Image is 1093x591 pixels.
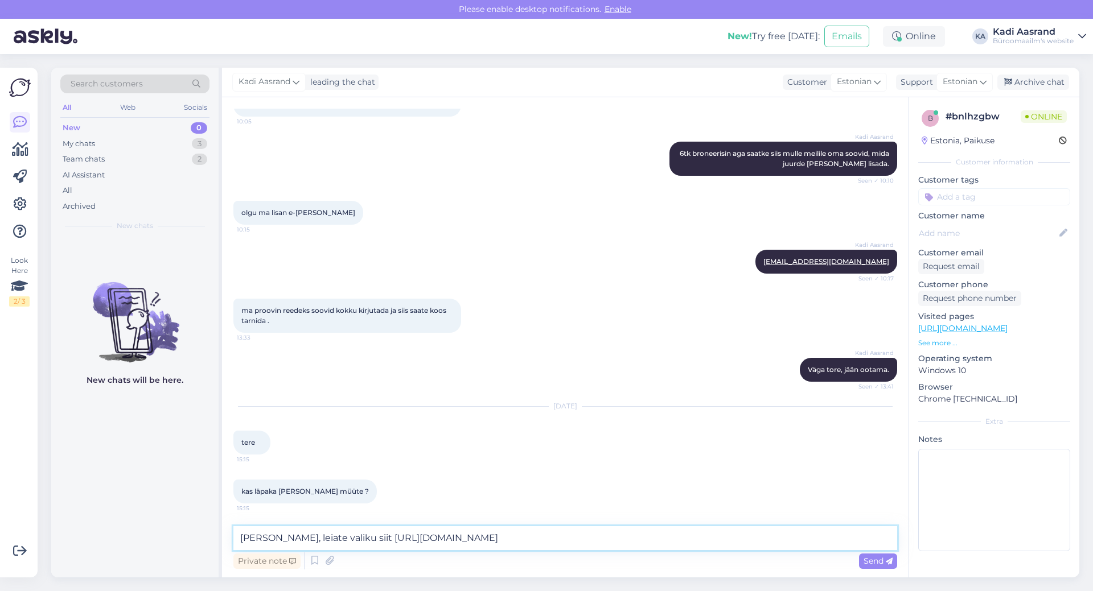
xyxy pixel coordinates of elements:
p: Customer tags [918,174,1070,186]
span: Seen ✓ 13:41 [851,382,894,391]
span: Kadi Aasrand [851,349,894,357]
p: New chats will be here. [87,374,183,386]
div: Support [896,76,933,88]
button: Emails [824,26,869,47]
p: See more ... [918,338,1070,348]
div: Archive chat [997,75,1069,90]
div: leading the chat [306,76,375,88]
p: Windows 10 [918,365,1070,377]
div: Request phone number [918,291,1021,306]
p: Notes [918,433,1070,445]
p: Customer email [918,247,1070,259]
span: Online [1021,110,1067,123]
p: Customer phone [918,279,1070,291]
span: Estonian [837,76,872,88]
div: KA [972,28,988,44]
span: Kadi Aasrand [851,241,894,249]
span: Enable [601,4,635,14]
div: Estonia, Paikuse [922,135,995,147]
div: Online [883,26,945,47]
span: Send [864,556,893,566]
div: Look Here [9,255,30,307]
span: 15:15 [237,455,280,464]
div: 3 [192,138,207,150]
div: AI Assistant [63,170,105,181]
p: Operating system [918,353,1070,365]
div: Kadi Aasrand [993,27,1074,36]
textarea: [PERSON_NAME], leiate valiku siit [URL][DOMAIN_NAME] [233,526,897,550]
a: Kadi AasrandBüroomaailm's website [993,27,1086,46]
span: kas läpaka [PERSON_NAME] müüte ? [241,487,369,495]
div: All [63,185,72,196]
div: Customer [783,76,827,88]
span: Search customers [71,78,143,90]
span: Seen ✓ 10:10 [851,176,894,185]
p: Visited pages [918,311,1070,323]
span: Kadi Aasrand [239,76,290,88]
span: tere [241,438,255,447]
div: Archived [63,201,96,212]
span: 15:15 [237,504,280,513]
span: Väga tore, jään ootama. [808,365,889,374]
div: Büroomaailm's website [993,36,1074,46]
div: New [63,122,80,134]
span: Seen ✓ 10:17 [851,274,894,283]
div: Socials [182,100,209,115]
span: 10:05 [237,117,280,126]
span: Kadi Aasrand [851,133,894,141]
div: 0 [191,122,207,134]
span: New chats [117,221,153,231]
span: Estonian [943,76,977,88]
input: Add name [919,227,1057,239]
a: [URL][DOMAIN_NAME] [918,323,1008,333]
p: Customer name [918,210,1070,222]
span: ma proovin reedeks soovid kokku kirjutada ja siis saate koos tarnida . [241,306,448,325]
img: Askly Logo [9,77,31,98]
div: Web [118,100,138,115]
div: Extra [918,416,1070,427]
input: Add a tag [918,188,1070,205]
span: b [928,114,933,122]
b: New! [728,31,752,42]
span: 10:15 [237,225,280,234]
div: Customer information [918,157,1070,167]
div: Try free [DATE]: [728,30,820,43]
div: 2 / 3 [9,296,30,307]
span: 13:33 [237,333,280,342]
span: 6tk broneerisin aga saatke siis mulle meilile oma soovid, mida juurde [PERSON_NAME] lisada. [680,149,891,168]
div: Team chats [63,154,105,165]
div: All [60,100,73,115]
div: 2 [192,154,207,165]
img: No chats [51,262,219,364]
div: My chats [63,138,95,150]
div: Request email [918,259,984,274]
span: olgu ma lisan e-[PERSON_NAME] [241,208,355,217]
div: Private note [233,553,301,569]
p: Browser [918,381,1070,393]
a: [EMAIL_ADDRESS][DOMAIN_NAME] [763,257,889,266]
p: Chrome [TECHNICAL_ID] [918,393,1070,405]
div: # bnlhzgbw [946,110,1021,123]
div: [DATE] [233,401,897,411]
